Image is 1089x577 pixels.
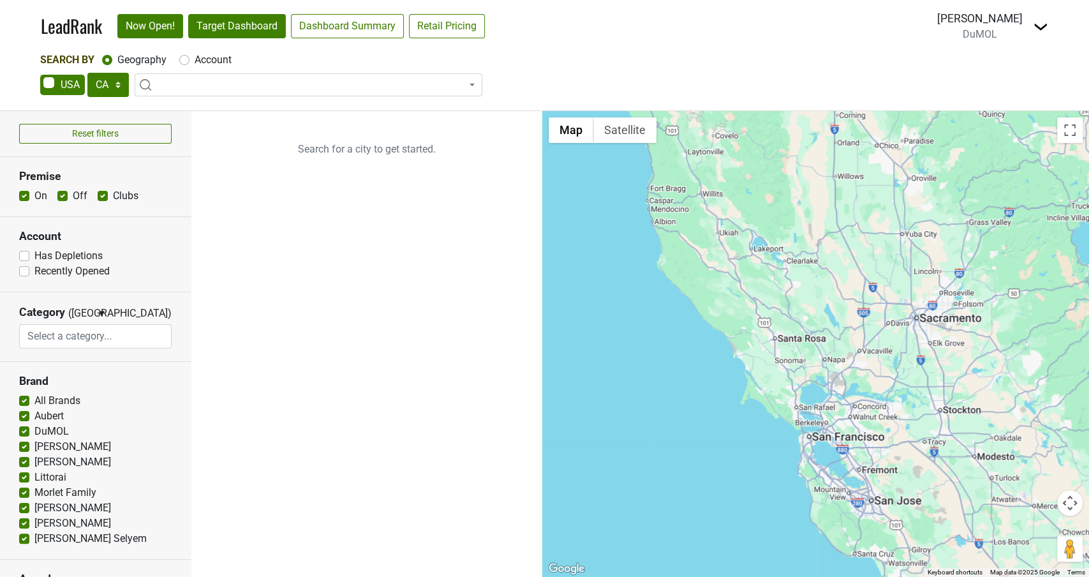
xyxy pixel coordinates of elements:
label: [PERSON_NAME] [34,516,111,531]
span: DuMOL [963,28,997,40]
button: Reset filters [19,124,172,144]
div: [PERSON_NAME] [937,10,1023,27]
label: Littorai [34,470,66,485]
button: Toggle fullscreen view [1057,117,1083,143]
label: [PERSON_NAME] [34,454,111,470]
a: Open this area in Google Maps (opens a new window) [545,560,588,577]
a: Terms (opens in new tab) [1067,569,1085,576]
button: Map camera controls [1057,490,1083,516]
label: Geography [117,52,167,68]
a: Now Open! [117,14,183,38]
label: Account [195,52,232,68]
span: ▼ [97,308,107,319]
a: Retail Pricing [409,14,485,38]
a: Dashboard Summary [291,14,404,38]
h3: Account [19,230,172,243]
label: On [34,188,47,204]
label: [PERSON_NAME] Selyem [34,531,147,546]
button: Show street map [549,117,593,143]
label: Aubert [34,408,64,424]
img: Dropdown Menu [1033,19,1048,34]
span: Map data ©2025 Google [990,569,1060,576]
h3: Category [19,306,65,319]
a: Target Dashboard [188,14,286,38]
label: [PERSON_NAME] [34,500,111,516]
label: Recently Opened [34,264,110,279]
span: ([GEOGRAPHIC_DATA]) [68,306,94,324]
label: [PERSON_NAME] [34,439,111,454]
button: Show satellite imagery [593,117,656,143]
img: Google [545,560,588,577]
span: Search By [40,54,94,66]
label: DuMOL [34,424,69,439]
h3: Brand [19,375,172,388]
h3: Premise [19,170,172,183]
label: Has Depletions [34,248,103,264]
label: Morlet Family [34,485,96,500]
button: Drag Pegman onto the map to open Street View [1057,536,1083,562]
label: All Brands [34,393,80,408]
a: LeadRank [41,13,102,40]
p: Search for a city to get started. [191,111,542,188]
label: Off [73,188,87,204]
input: Select a category... [20,324,172,348]
button: Keyboard shortcuts [928,568,982,577]
label: Clubs [113,188,138,204]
